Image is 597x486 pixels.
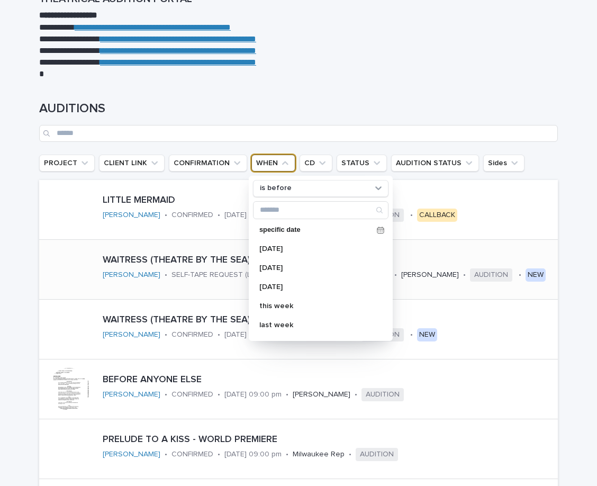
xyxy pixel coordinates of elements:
p: • [286,450,288,459]
p: WAITRESS (THEATRE BY THE SEA) [103,255,554,266]
button: WHEN [251,155,295,172]
input: Search [39,125,558,142]
a: [PERSON_NAME] [103,211,160,220]
p: [DATE] 06:00 pm [224,211,282,220]
p: • [218,330,220,339]
p: this week [259,302,372,310]
p: • [410,330,413,339]
p: • [519,271,521,280]
button: PROJECT [39,155,95,172]
p: [DATE] 09:00 pm [224,330,282,339]
button: Sides [483,155,524,172]
button: CD [300,155,332,172]
p: BEFORE ANYONE ELSE [103,374,505,386]
span: AUDITION [356,448,398,461]
p: • [349,450,351,459]
button: CLIENT LINK [99,155,165,172]
p: CONFIRMED [171,211,213,220]
p: Milwaukee Rep [293,450,345,459]
p: • [410,211,413,220]
p: WAITRESS (THEATRE BY THE SEA) [103,314,554,326]
a: WAITRESS (THEATRE BY THE SEA)[PERSON_NAME] •CONFIRMED•[DATE] 09:00 pm•[PERSON_NAME]•AUDITION•NEW [39,300,558,359]
p: specific date [259,227,373,233]
p: • [286,390,288,399]
p: • [218,390,220,399]
div: specific date [253,222,388,238]
div: NEW [417,328,437,341]
p: • [218,211,220,220]
button: CONFIRMATION [169,155,247,172]
p: CONFIRMED [171,390,213,399]
p: is before [260,184,292,193]
p: • [165,450,167,459]
div: NEW [526,268,546,282]
p: [DATE] [259,245,372,253]
span: AUDITION [361,388,404,401]
div: CALLBACK [417,209,457,222]
p: [DATE] [259,264,372,272]
p: last week [259,321,372,329]
a: WAITRESS (THEATRE BY THE SEA)[PERSON_NAME] •SELF-TAPE REQUEST (LIVE AUDITIONS ONLY)•[DATE] 01:25 ... [39,240,558,300]
p: • [165,271,167,280]
p: • [394,271,397,280]
p: [DATE] 09:00 pm [224,450,282,459]
p: CONFIRMED [171,450,213,459]
p: CONFIRMED [171,330,213,339]
p: • [463,271,466,280]
p: LITTLE MERMAID [103,195,530,206]
p: • [165,211,167,220]
p: [PERSON_NAME] [401,271,459,280]
p: • [165,330,167,339]
p: [DATE] 09:00 pm [224,390,282,399]
input: Search [254,202,388,219]
div: Search [253,201,388,219]
a: [PERSON_NAME] [103,390,160,399]
a: LITTLE MERMAID[PERSON_NAME] •CONFIRMED•[DATE] 06:00 pm•[PERSON_NAME]•AUDITION•CALLBACK [39,180,558,240]
a: [PERSON_NAME] [103,271,160,280]
span: AUDITION [470,268,512,282]
p: SELF-TAPE REQUEST (LIVE AUDITIONS ONLY) [171,271,325,280]
p: PRELUDE TO A KISS - WORLD PREMIERE [103,434,554,446]
p: [DATE] [259,283,372,291]
a: PRELUDE TO A KISS - WORLD PREMIERE[PERSON_NAME] •CONFIRMED•[DATE] 09:00 pm•Milwaukee Rep•AUDITION [39,419,558,479]
a: BEFORE ANYONE ELSE[PERSON_NAME] •CONFIRMED•[DATE] 09:00 pm•[PERSON_NAME]•AUDITION [39,359,558,419]
a: [PERSON_NAME] [103,330,160,339]
h1: AUDITIONS [39,101,558,116]
button: AUDITION STATUS [391,155,479,172]
button: STATUS [337,155,387,172]
p: • [218,450,220,459]
p: • [355,390,357,399]
p: • [165,390,167,399]
a: [PERSON_NAME] [103,450,160,459]
p: [PERSON_NAME] [293,390,350,399]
